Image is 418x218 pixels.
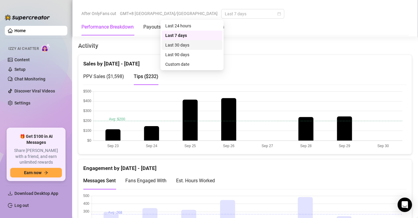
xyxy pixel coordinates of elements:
a: Chat Monitoring [14,77,45,81]
span: PPV Sales ( $1,598 ) [83,74,124,79]
span: arrow-right [44,171,48,175]
span: Download Desktop App [14,191,58,196]
a: Settings [14,101,30,105]
div: Est. Hours Worked [176,177,215,184]
a: Log out [14,203,29,208]
div: Payouts [143,23,161,31]
div: Last 30 days [162,40,222,50]
span: Share [PERSON_NAME] with a friend, and earn unlimited rewards [10,148,62,165]
img: logo-BBDzfeDw.svg [5,14,50,20]
div: Open Intercom Messenger [398,198,412,212]
span: Last 7 days [225,9,281,18]
a: Content [14,57,30,62]
div: Last 7 days [162,31,222,40]
span: Earn now [24,170,41,175]
span: calendar [277,12,281,16]
span: Tips ( $232 ) [134,74,158,79]
div: Last 24 hours [165,23,219,29]
div: Last 90 days [165,51,219,58]
div: Sales by [DATE] - [DATE] [83,55,407,68]
span: After OnlyFans cut [81,9,116,18]
span: GMT+8 [GEOGRAPHIC_DATA]/[GEOGRAPHIC_DATA] [120,9,218,18]
a: Setup [14,67,26,72]
span: Messages Sent [83,178,116,183]
img: AI Chatter [41,44,50,52]
div: Last 90 days [162,50,222,59]
div: Custom date [162,59,222,69]
div: Performance Breakdown [81,23,134,31]
a: Discover Viral Videos [14,89,55,93]
h4: Activity [78,41,412,50]
span: Fans Engaged With [125,178,166,183]
span: download [8,191,13,196]
div: Engagement by [DATE] - [DATE] [83,159,407,172]
span: 🎁 Get $100 in AI Messages [10,134,62,145]
a: Home [14,28,26,33]
div: Last 24 hours [162,21,222,31]
span: Izzy AI Chatter [8,46,39,52]
div: Last 30 days [165,42,219,48]
button: Earn nowarrow-right [10,168,62,177]
div: Custom date [165,61,219,68]
div: Last 7 days [165,32,219,39]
